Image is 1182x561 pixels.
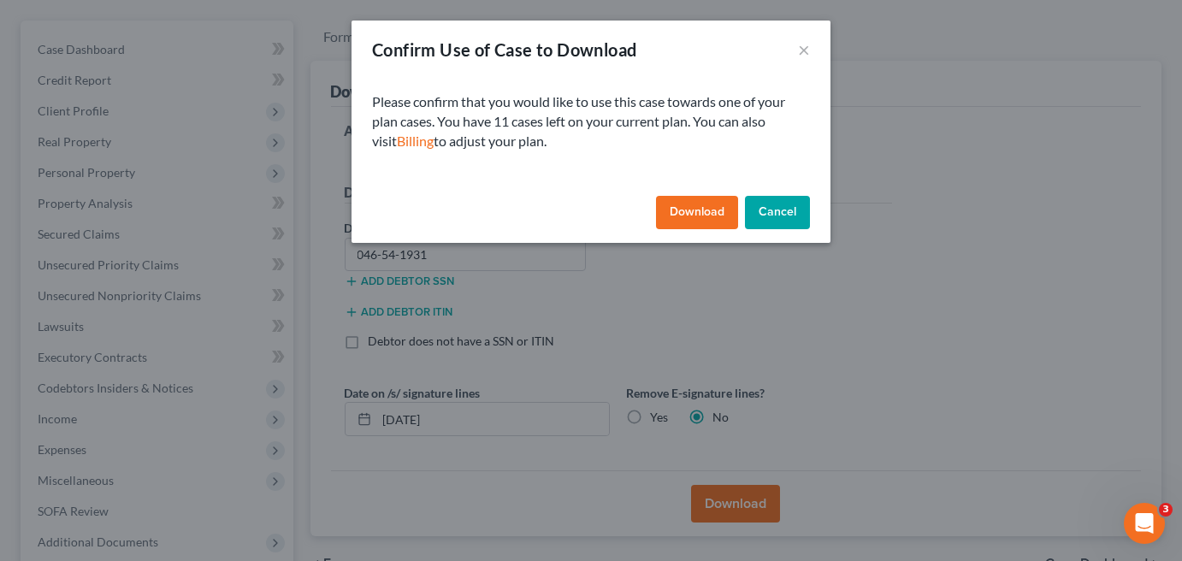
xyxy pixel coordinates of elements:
iframe: Intercom live chat [1124,503,1165,544]
div: Confirm Use of Case to Download [372,38,636,62]
button: Cancel [745,196,810,230]
button: × [798,39,810,60]
button: Download [656,196,738,230]
a: Billing [397,133,434,149]
p: Please confirm that you would like to use this case towards one of your plan cases. You have 11 c... [372,92,810,151]
span: 3 [1159,503,1173,517]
